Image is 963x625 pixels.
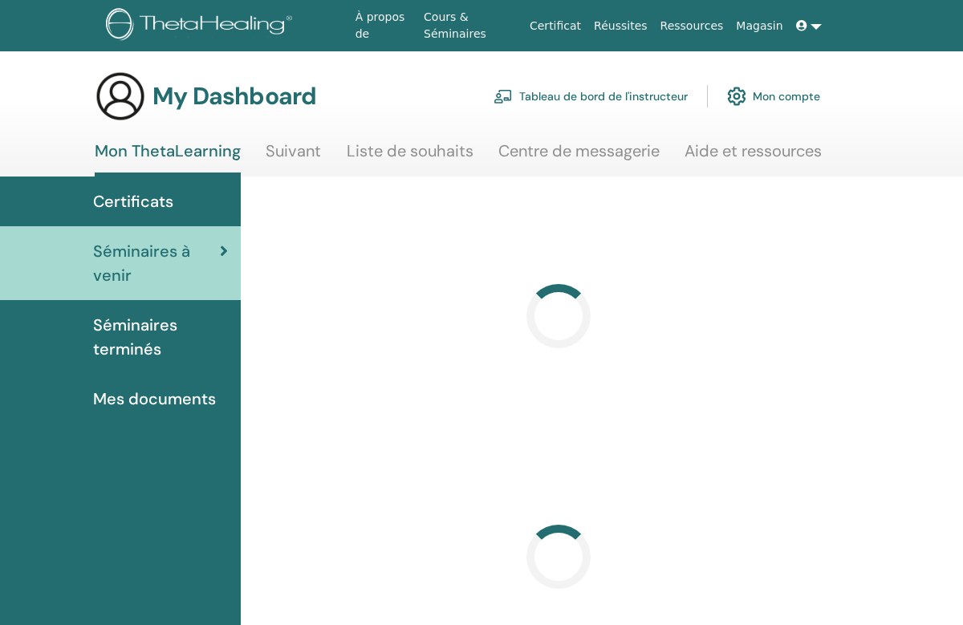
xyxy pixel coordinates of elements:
a: Tableau de bord de l'instructeur [494,79,688,114]
a: Certificat [523,11,587,41]
span: Mes documents [93,387,216,411]
a: À propos de [349,2,417,49]
a: Réussites [587,11,653,41]
span: Séminaires à venir [93,239,220,287]
img: generic-user-icon.jpg [95,71,146,122]
h3: My Dashboard [152,82,316,111]
a: Ressources [654,11,730,41]
span: Séminaires terminés [93,313,228,361]
a: Liste de souhaits [347,141,473,172]
span: Certificats [93,189,173,213]
img: cog.svg [727,83,746,110]
img: logo.png [106,8,298,44]
a: Mon compte [727,79,820,114]
a: Magasin [729,11,789,41]
a: Suivant [266,141,321,172]
a: Cours & Séminaires [417,2,523,49]
a: Centre de messagerie [498,141,660,172]
a: Mon ThetaLearning [95,141,241,177]
a: Aide et ressources [685,141,822,172]
img: chalkboard-teacher.svg [494,89,513,103]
